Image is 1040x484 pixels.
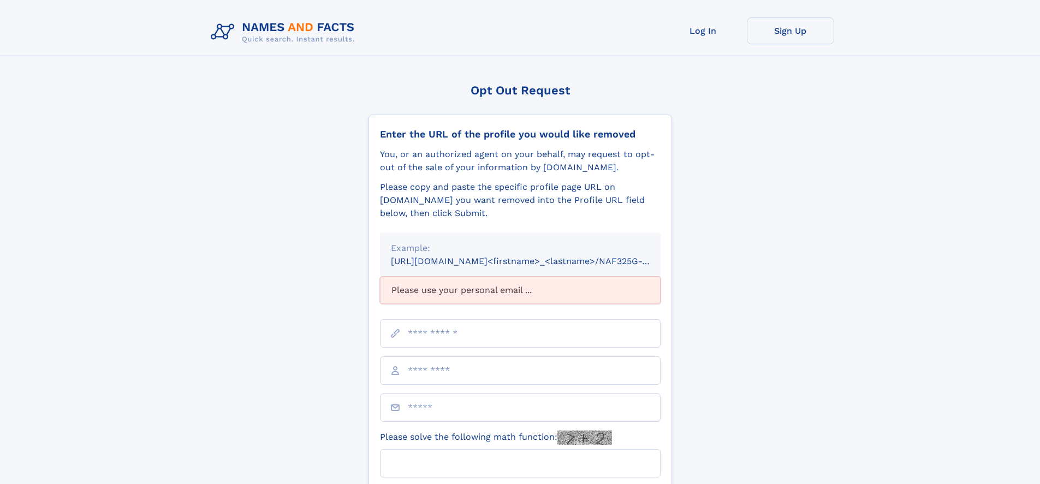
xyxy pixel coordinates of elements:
div: Example: [391,242,650,255]
div: Enter the URL of the profile you would like removed [380,128,661,140]
div: Please copy and paste the specific profile page URL on [DOMAIN_NAME] you want removed into the Pr... [380,181,661,220]
img: Logo Names and Facts [206,17,364,47]
a: Sign Up [747,17,834,44]
div: You, or an authorized agent on your behalf, may request to opt-out of the sale of your informatio... [380,148,661,174]
label: Please solve the following math function: [380,431,612,445]
a: Log In [659,17,747,44]
small: [URL][DOMAIN_NAME]<firstname>_<lastname>/NAF325G-xxxxxxxx [391,256,681,266]
div: Please use your personal email ... [380,277,661,304]
div: Opt Out Request [369,83,672,97]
